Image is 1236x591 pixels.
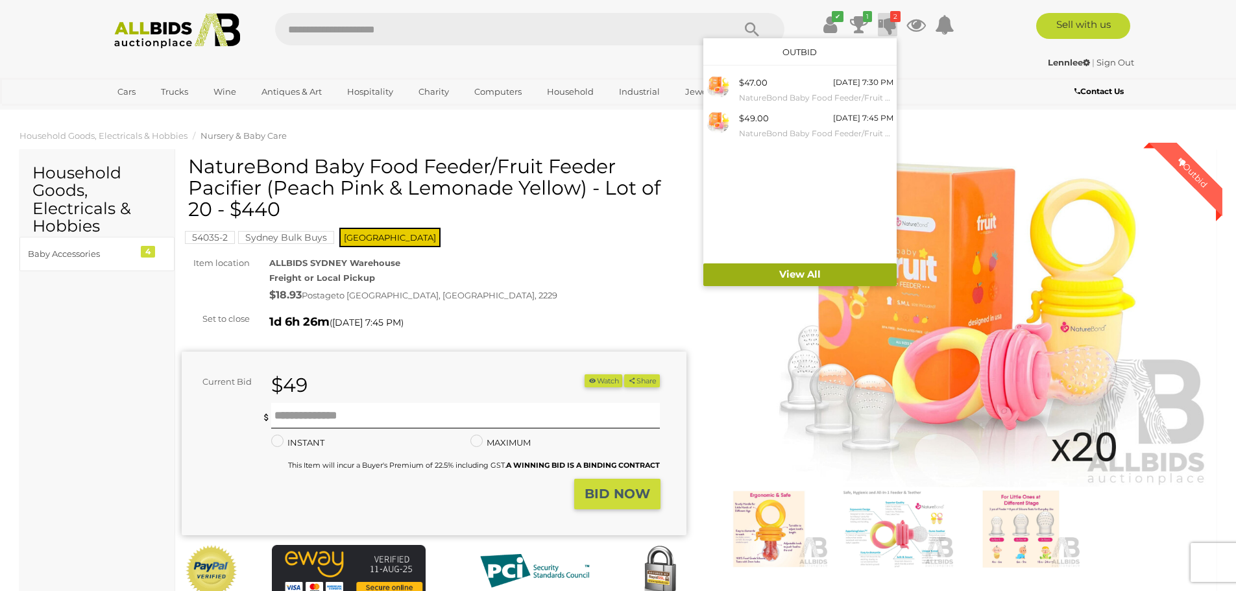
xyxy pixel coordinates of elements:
a: Nursery & Baby Care [200,130,287,141]
strong: BID NOW [585,486,650,501]
a: Industrial [611,81,668,103]
strong: $49 [271,373,308,397]
span: [GEOGRAPHIC_DATA] [339,228,441,247]
button: Share [624,374,660,388]
small: NatureBond Baby Food Feeder/Fruit Feeder Pacifier (Peach Pink & Lemonade Yellow) - Lot of 20 - $440 [739,91,893,105]
a: Sell with us [1036,13,1130,39]
a: Hospitality [339,81,402,103]
i: ✔ [832,11,843,22]
small: This Item will incur a Buyer's Premium of 22.5% including GST. [288,461,660,470]
img: NatureBond Baby Food Feeder/Fruit Feeder Pacifier (Peach Pink & Lemonade Yellow) - Lot of 20 - $440 [961,490,1080,568]
div: [DATE] 7:45 PM [833,111,893,125]
button: Search [720,13,784,45]
i: 2 [890,11,901,22]
strong: ALLBIDS SYDNEY Warehouse [269,258,400,268]
h2: Household Goods, Electricals & Hobbies [32,164,162,235]
div: $49.00 [739,111,769,126]
img: NatureBond Baby Food Feeder/Fruit Feeder Pacifier (Peach Pink & Lemonade Yellow) - Lot of 20 - $440 [706,162,1211,487]
a: Trucks [152,81,197,103]
a: ✔ [821,13,840,36]
strong: Lennlee [1048,57,1090,67]
a: Cars [109,81,144,103]
div: Baby Accessories [28,247,135,261]
div: $47.00 [739,75,768,90]
small: NatureBond Baby Food Feeder/Fruit Feeder Pacifier (Peach Pink & Lemonade Yellow) - Lot of 20 - $440 [739,127,893,141]
span: to [GEOGRAPHIC_DATA], [GEOGRAPHIC_DATA], 2229 [336,290,557,300]
div: 4 [141,246,155,258]
a: 1 [849,13,869,36]
a: Baby Accessories 4 [19,237,175,271]
strong: 1d 6h 26m [269,315,330,329]
a: Outbid [782,47,817,57]
a: 54035-2 [185,232,235,243]
img: NatureBond Baby Food Feeder/Fruit Feeder Pacifier (Peach Pink & Lemonade Yellow) - Lot of 20 - $440 [709,490,829,568]
a: $49.00 [DATE] 7:45 PM NatureBond Baby Food Feeder/Fruit Feeder Pacifier (Peach Pink & Lemonade Ye... [703,108,897,143]
span: | [1092,57,1095,67]
strong: Freight or Local Pickup [269,272,375,283]
span: [DATE] 7:45 PM [332,317,401,328]
a: 2 [878,13,897,36]
div: Current Bid [182,374,261,389]
a: Household [539,81,602,103]
a: Jewellery [677,81,734,103]
img: Allbids.com.au [107,13,248,49]
div: Outbid [1163,143,1222,202]
div: Item location [172,256,260,271]
a: $47.00 [DATE] 7:30 PM NatureBond Baby Food Feeder/Fruit Feeder Pacifier (Peach Pink & Lemonade Ye... [703,72,897,108]
a: Charity [410,81,457,103]
div: Postage [269,286,686,305]
a: [GEOGRAPHIC_DATA] [109,103,218,124]
div: [DATE] 7:30 PM [833,75,893,90]
b: A WINNING BID IS A BINDING CONTRACT [506,461,660,470]
button: Watch [585,374,622,388]
mark: Sydney Bulk Buys [238,231,334,244]
a: Antiques & Art [253,81,330,103]
i: 1 [863,11,872,22]
label: INSTANT [271,435,324,450]
a: View All [703,263,897,286]
img: 54035-2a.JPG [707,111,729,134]
a: Computers [466,81,530,103]
a: Household Goods, Electricals & Hobbies [19,130,188,141]
b: Contact Us [1074,86,1124,96]
h1: NatureBond Baby Food Feeder/Fruit Feeder Pacifier (Peach Pink & Lemonade Yellow) - Lot of 20 - $440 [188,156,683,220]
div: Set to close [172,311,260,326]
span: ( ) [330,317,404,328]
img: 54035-1a.JPG [707,75,729,98]
button: BID NOW [574,479,660,509]
a: Sign Out [1097,57,1134,67]
strong: $18.93 [269,289,302,301]
a: Wine [205,81,245,103]
a: Lennlee [1048,57,1092,67]
label: MAXIMUM [470,435,531,450]
mark: 54035-2 [185,231,235,244]
a: Sydney Bulk Buys [238,232,334,243]
li: Watch this item [585,374,622,388]
a: Contact Us [1074,84,1127,99]
img: NatureBond Baby Food Feeder/Fruit Feeder Pacifier (Peach Pink & Lemonade Yellow) - Lot of 20 - $440 [835,490,954,568]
